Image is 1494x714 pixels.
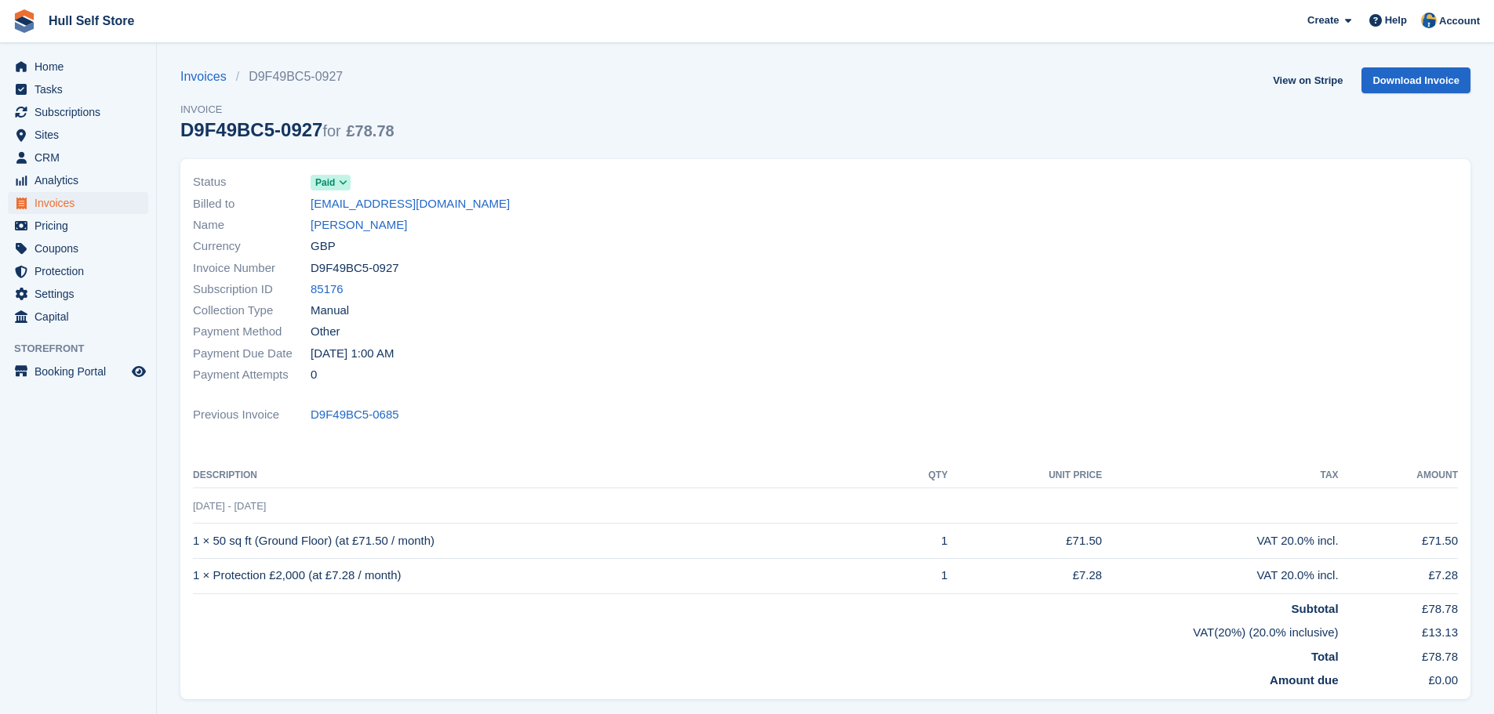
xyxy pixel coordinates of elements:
[193,345,311,363] span: Payment Due Date
[322,122,340,140] span: for
[8,260,148,282] a: menu
[180,119,394,140] div: D9F49BC5-0927
[193,618,1339,642] td: VAT(20%) (20.0% inclusive)
[1339,642,1458,666] td: £78.78
[1385,13,1407,28] span: Help
[14,341,156,357] span: Storefront
[180,102,394,118] span: Invoice
[1339,665,1458,690] td: £0.00
[193,237,311,256] span: Currency
[1102,532,1338,550] div: VAT 20.0% incl.
[8,169,148,191] a: menu
[193,366,311,384] span: Payment Attempts
[1361,67,1470,93] a: Download Invoice
[1339,618,1458,642] td: £13.13
[892,558,947,593] td: 1
[42,8,140,34] a: Hull Self Store
[193,173,311,191] span: Status
[8,124,148,146] a: menu
[8,283,148,305] a: menu
[8,237,148,259] a: menu
[193,406,311,424] span: Previous Invoice
[35,306,129,328] span: Capital
[8,101,148,123] a: menu
[1307,13,1339,28] span: Create
[35,283,129,305] span: Settings
[1292,602,1339,615] strong: Subtotal
[947,558,1102,593] td: £7.28
[892,463,947,488] th: QTY
[35,124,129,146] span: Sites
[193,281,311,299] span: Subscription ID
[892,524,947,559] td: 1
[193,216,311,234] span: Name
[193,500,266,512] span: [DATE] - [DATE]
[1339,463,1458,488] th: Amount
[193,259,311,277] span: Invoice Number
[311,237,336,256] span: GBP
[1270,673,1339,687] strong: Amount due
[8,192,148,214] a: menu
[8,306,148,328] a: menu
[1421,13,1437,28] img: Hull Self Store
[947,463,1102,488] th: Unit Price
[1339,558,1458,593] td: £7.28
[35,192,129,214] span: Invoices
[193,302,311,320] span: Collection Type
[35,169,129,191] span: Analytics
[311,323,340,341] span: Other
[8,147,148,169] a: menu
[311,173,351,191] a: Paid
[311,216,407,234] a: [PERSON_NAME]
[193,463,892,488] th: Description
[1267,67,1349,93] a: View on Stripe
[311,345,394,363] time: 2025-10-02 00:00:00 UTC
[311,259,399,277] span: D9F49BC5-0927
[35,56,129,78] span: Home
[180,67,394,86] nav: breadcrumbs
[311,195,510,213] a: [EMAIL_ADDRESS][DOMAIN_NAME]
[8,56,148,78] a: menu
[315,176,335,190] span: Paid
[193,524,892,559] td: 1 × 50 sq ft (Ground Floor) (at £71.50 / month)
[1439,13,1480,29] span: Account
[1339,524,1458,559] td: £71.50
[947,524,1102,559] td: £71.50
[35,78,129,100] span: Tasks
[35,215,129,237] span: Pricing
[35,147,129,169] span: CRM
[35,101,129,123] span: Subscriptions
[311,406,399,424] a: D9F49BC5-0685
[193,195,311,213] span: Billed to
[346,122,394,140] span: £78.78
[193,558,892,593] td: 1 × Protection £2,000 (at £7.28 / month)
[1311,650,1339,663] strong: Total
[35,260,129,282] span: Protection
[1102,463,1338,488] th: Tax
[35,361,129,382] span: Booking Portal
[311,366,317,384] span: 0
[13,9,36,33] img: stora-icon-8386f47178a22dfd0bd8f6a31ec36ba5ce8667c1dd55bd0f319d3a0aa187defe.svg
[311,281,344,299] a: 85176
[1102,567,1338,585] div: VAT 20.0% incl.
[8,215,148,237] a: menu
[311,302,349,320] span: Manual
[35,237,129,259] span: Coupons
[1339,593,1458,618] td: £78.78
[180,67,236,86] a: Invoices
[8,78,148,100] a: menu
[193,323,311,341] span: Payment Method
[8,361,148,382] a: menu
[129,362,148,381] a: Preview store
